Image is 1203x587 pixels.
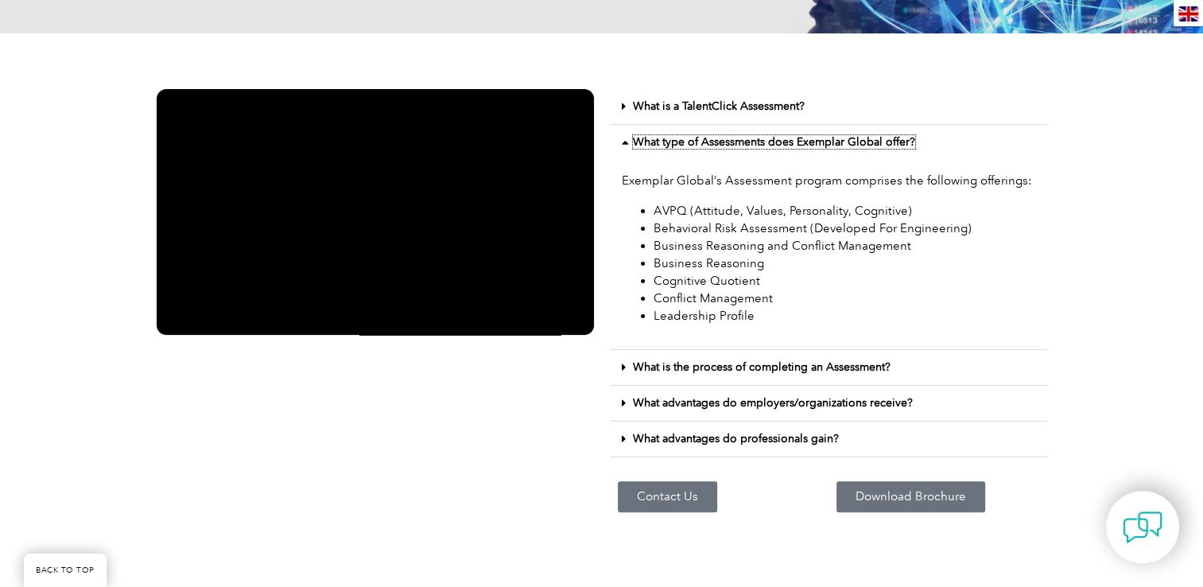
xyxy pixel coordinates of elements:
div: What advantages do professionals gain? [610,422,1047,457]
li: Leadership Profile [654,307,1035,325]
a: What is a TalentClick Assessment? [633,99,805,113]
li: Conflict Management [654,290,1035,307]
div: What is the process of completing an Assessment? [610,350,1047,386]
li: AVPQ (Attitude, Values, Personality, Cognitive) [654,202,1035,220]
span: Contact Us [637,491,698,503]
div: What advantages do employers/organizations receive? [610,386,1047,422]
iframe: Assessment Modules [157,89,594,335]
a: What advantages do professionals gain? [633,432,839,445]
li: Behavioral Risk Assessment (Developed For Engineering) [654,220,1035,237]
li: Business Reasoning [654,255,1035,272]
div: What type of Assessments does Exemplar Global offer? [610,160,1047,350]
a: Contact Us [618,481,717,512]
a: Download Brochure [836,481,985,512]
p: Exemplar Global’s Assessment program comprises the following offerings: [622,172,1035,189]
div: What type of Assessments does Exemplar Global offer? [610,125,1047,160]
a: What advantages do employers/organizations receive? [633,396,913,410]
a: BACK TO TOP [24,554,107,587]
li: Business Reasoning and Conflict Management [654,237,1035,255]
a: What type of Assessments does Exemplar Global offer? [633,135,915,149]
a: What is the process of completing an Assessment? [633,360,891,374]
li: Cognitive Quotient [654,272,1035,290]
img: contact-chat.png [1123,507,1162,547]
span: Download Brochure [856,491,966,503]
img: en [1178,6,1198,21]
div: What is a TalentClick Assessment? [610,89,1047,125]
